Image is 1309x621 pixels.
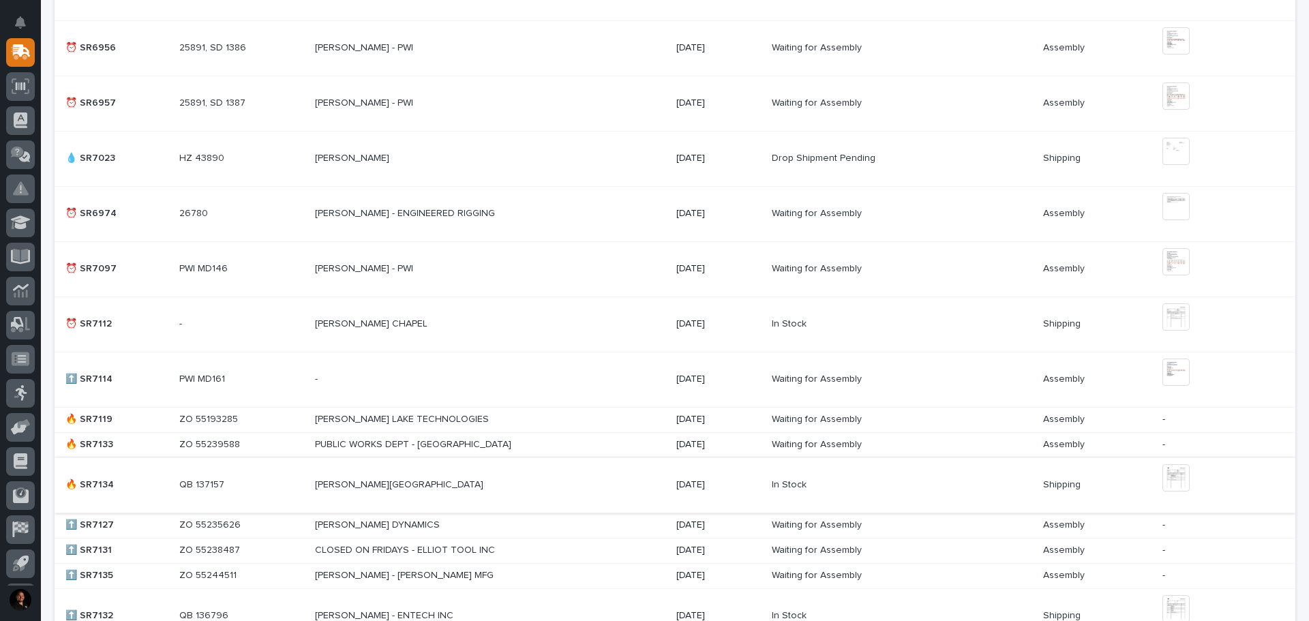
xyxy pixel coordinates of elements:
[1043,517,1087,531] p: Assembly
[55,20,1295,76] tr: ⏰ SR6956⏰ SR6956 25891, SD 138625891, SD 1386 [PERSON_NAME] - PWI[PERSON_NAME] - PWI [DATE]Waitin...
[65,542,115,556] p: ⬆️ SR7131
[65,411,115,425] p: 🔥 SR7119
[179,260,230,275] p: PWI MD146
[315,371,320,385] p: -
[55,76,1295,131] tr: ⏰ SR6957⏰ SR6957 25891, SD 138725891, SD 1387 [PERSON_NAME] - PWI[PERSON_NAME] - PWI [DATE]Waitin...
[315,150,392,164] p: [PERSON_NAME]
[772,40,864,54] p: Waiting for Assembly
[1043,205,1087,219] p: Assembly
[55,186,1295,241] tr: ⏰ SR6974⏰ SR6974 2678026780 [PERSON_NAME] - ENGINEERED RIGGING[PERSON_NAME] - ENGINEERED RIGGING ...
[179,411,241,425] p: ZO 55193285
[315,436,514,451] p: PUBLIC WORKS DEPT - [GEOGRAPHIC_DATA]
[315,95,416,109] p: [PERSON_NAME] - PWI
[1162,439,1274,451] p: -
[65,476,117,491] p: 🔥 SR7134
[65,316,115,330] p: ⏰ SR7112
[676,208,761,219] p: [DATE]
[772,150,878,164] p: Drop Shipment Pending
[1043,567,1087,581] p: Assembly
[55,457,1295,513] tr: 🔥 SR7134🔥 SR7134 QB 137157QB 137157 [PERSON_NAME][GEOGRAPHIC_DATA][PERSON_NAME][GEOGRAPHIC_DATA] ...
[1043,260,1087,275] p: Assembly
[65,567,116,581] p: ⬆️ SR7135
[1043,371,1087,385] p: Assembly
[55,407,1295,432] tr: 🔥 SR7119🔥 SR7119 ZO 55193285ZO 55193285 [PERSON_NAME] LAKE TECHNOLOGIES[PERSON_NAME] LAKE TECHNOL...
[1043,95,1087,109] p: Assembly
[1162,519,1274,531] p: -
[315,40,416,54] p: [PERSON_NAME] - PWI
[55,563,1295,588] tr: ⬆️ SR7135⬆️ SR7135 ZO 55244511ZO 55244511 [PERSON_NAME] - [PERSON_NAME] MFG[PERSON_NAME] - [PERSO...
[179,150,227,164] p: HZ 43890
[179,517,243,531] p: ZO 55235626
[65,150,118,164] p: 💧 SR7023
[315,260,416,275] p: [PERSON_NAME] - PWI
[676,570,761,581] p: [DATE]
[1043,411,1087,425] p: Assembly
[315,567,496,581] p: [PERSON_NAME] - [PERSON_NAME] MFG
[676,42,761,54] p: [DATE]
[676,318,761,330] p: [DATE]
[1043,542,1087,556] p: Assembly
[676,263,761,275] p: [DATE]
[1043,436,1087,451] p: Assembly
[55,241,1295,297] tr: ⏰ SR7097⏰ SR7097 PWI MD146PWI MD146 [PERSON_NAME] - PWI[PERSON_NAME] - PWI [DATE]Waiting for Asse...
[55,513,1295,538] tr: ⬆️ SR7127⬆️ SR7127 ZO 55235626ZO 55235626 [PERSON_NAME] DYNAMICS[PERSON_NAME] DYNAMICS [DATE]Wait...
[179,205,211,219] p: 26780
[1162,414,1274,425] p: -
[179,567,239,581] p: ZO 55244511
[179,542,243,556] p: ZO 55238487
[772,95,864,109] p: Waiting for Assembly
[772,316,809,330] p: In Stock
[55,352,1295,407] tr: ⬆️ SR7114⬆️ SR7114 PWI MD161PWI MD161 -- [DATE]Waiting for AssemblyWaiting for Assembly AssemblyA...
[315,316,430,330] p: [PERSON_NAME] CHAPEL
[676,439,761,451] p: [DATE]
[179,371,228,385] p: PWI MD161
[772,371,864,385] p: Waiting for Assembly
[65,205,119,219] p: ⏰ SR6974
[1043,476,1083,491] p: Shipping
[1043,316,1083,330] p: Shipping
[676,479,761,491] p: [DATE]
[772,542,864,556] p: Waiting for Assembly
[772,567,864,581] p: Waiting for Assembly
[315,411,492,425] p: [PERSON_NAME] LAKE TECHNOLOGIES
[315,517,442,531] p: [PERSON_NAME] DYNAMICS
[17,16,35,38] div: Notifications
[65,260,119,275] p: ⏰ SR7097
[676,374,761,385] p: [DATE]
[1043,40,1087,54] p: Assembly
[65,436,116,451] p: 🔥 SR7133
[1162,545,1274,556] p: -
[772,260,864,275] p: Waiting for Assembly
[179,95,248,109] p: 25891, SD 1387
[179,40,249,54] p: 25891, SD 1386
[179,316,185,330] p: -
[179,476,227,491] p: QB 137157
[65,95,119,109] p: ⏰ SR6957
[65,40,119,54] p: ⏰ SR6956
[55,131,1295,186] tr: 💧 SR7023💧 SR7023 HZ 43890HZ 43890 [PERSON_NAME][PERSON_NAME] [DATE]Drop Shipment PendingDrop Ship...
[65,371,115,385] p: ⬆️ SR7114
[772,436,864,451] p: Waiting for Assembly
[676,97,761,109] p: [DATE]
[55,297,1295,352] tr: ⏰ SR7112⏰ SR7112 -- [PERSON_NAME] CHAPEL[PERSON_NAME] CHAPEL [DATE]In StockIn Stock ShippingShipping
[315,542,498,556] p: CLOSED ON FRIDAYS - ELLIOT TOOL INC
[772,476,809,491] p: In Stock
[55,432,1295,457] tr: 🔥 SR7133🔥 SR7133 ZO 55239588ZO 55239588 PUBLIC WORKS DEPT - [GEOGRAPHIC_DATA]PUBLIC WORKS DEPT - ...
[179,436,243,451] p: ZO 55239588
[676,545,761,556] p: [DATE]
[65,517,117,531] p: ⬆️ SR7127
[676,414,761,425] p: [DATE]
[772,205,864,219] p: Waiting for Assembly
[55,538,1295,563] tr: ⬆️ SR7131⬆️ SR7131 ZO 55238487ZO 55238487 CLOSED ON FRIDAYS - ELLIOT TOOL INCCLOSED ON FRIDAYS - ...
[1043,150,1083,164] p: Shipping
[772,517,864,531] p: Waiting for Assembly
[6,586,35,614] button: users-avatar
[772,411,864,425] p: Waiting for Assembly
[315,476,486,491] p: [PERSON_NAME][GEOGRAPHIC_DATA]
[6,8,35,37] button: Notifications
[676,153,761,164] p: [DATE]
[676,519,761,531] p: [DATE]
[1162,570,1274,581] p: -
[315,205,498,219] p: [PERSON_NAME] - ENGINEERED RIGGING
